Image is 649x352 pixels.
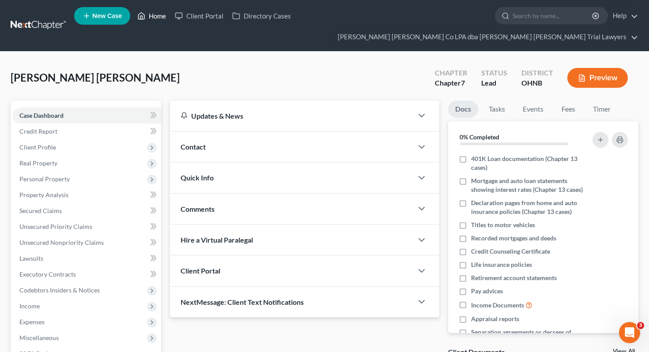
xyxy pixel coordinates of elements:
[19,175,70,183] span: Personal Property
[481,78,507,88] div: Lead
[19,239,104,246] span: Unsecured Nonpriority Claims
[471,176,583,194] span: Mortgage and auto loan statements showing interest rates (Chapter 13 cases)
[12,203,161,219] a: Secured Claims
[608,8,638,24] a: Help
[333,29,638,45] a: [PERSON_NAME] [PERSON_NAME] Co LPA dba [PERSON_NAME] [PERSON_NAME] Trial Lawyers
[481,68,507,78] div: Status
[92,13,122,19] span: New Case
[19,191,68,198] span: Property Analysis
[19,255,43,262] span: Lawsuits
[471,315,519,323] span: Appraisal reports
[12,219,161,235] a: Unsecured Priority Claims
[19,223,92,230] span: Unsecured Priority Claims
[471,260,532,269] span: Life insurance policies
[19,286,100,294] span: Codebtors Insiders & Notices
[12,251,161,266] a: Lawsuits
[554,101,582,118] a: Fees
[12,124,161,139] a: Credit Report
[471,273,557,282] span: Retirement account statements
[181,236,253,244] span: Hire a Virtual Paralegal
[19,112,64,119] span: Case Dashboard
[228,8,295,24] a: Directory Cases
[181,173,214,182] span: Quick Info
[471,221,535,229] span: Titles to motor vehicles
[448,101,478,118] a: Docs
[12,187,161,203] a: Property Analysis
[19,270,76,278] span: Executory Contracts
[12,235,161,251] a: Unsecured Nonpriority Claims
[567,68,628,88] button: Preview
[435,78,467,88] div: Chapter
[471,301,524,310] span: Income Documents
[482,101,512,118] a: Tasks
[471,247,550,256] span: Credit Counseling Certificate
[471,287,503,296] span: Pay advices
[521,68,553,78] div: District
[19,318,45,326] span: Expenses
[471,234,556,243] span: Recorded mortgages and deeds
[170,8,228,24] a: Client Portal
[12,266,161,282] a: Executory Contracts
[586,101,618,118] a: Timer
[181,266,220,275] span: Client Portal
[516,101,551,118] a: Events
[19,159,57,167] span: Real Property
[521,78,553,88] div: OHNB
[435,68,467,78] div: Chapter
[133,8,170,24] a: Home
[513,7,593,24] input: Search by name...
[19,143,56,151] span: Client Profile
[19,334,59,341] span: Miscellaneous
[181,205,215,213] span: Comments
[181,298,304,306] span: NextMessage: Client Text Notifications
[12,108,161,124] a: Case Dashboard
[181,142,206,151] span: Contact
[19,302,40,310] span: Income
[461,79,465,87] span: 7
[460,133,499,141] strong: 0% Completed
[471,328,583,345] span: Separation agreements or decrees of divorces
[181,111,403,120] div: Updates & News
[19,127,57,135] span: Credit Report
[637,322,644,329] span: 3
[11,71,180,84] span: [PERSON_NAME] [PERSON_NAME]
[619,322,640,343] iframe: Intercom live chat
[471,198,583,216] span: Declaration pages from home and auto insurance policies (Chapter 13 cases)
[471,154,583,172] span: 401K Loan documentation (Chapter 13 cases)
[19,207,62,214] span: Secured Claims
